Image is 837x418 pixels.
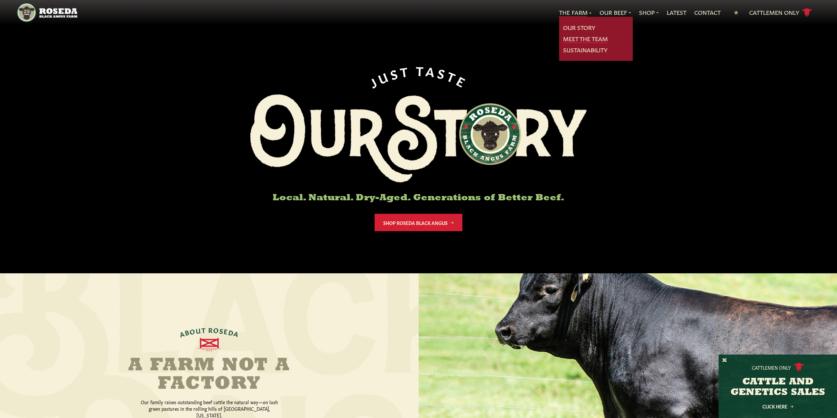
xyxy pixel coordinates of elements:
[388,65,401,80] span: S
[727,377,829,398] h3: CATTLE AND GENETICS SALES
[563,46,607,54] a: Sustainability
[722,357,727,364] button: X
[455,73,470,89] span: E
[178,326,240,338] div: ABOUT ROSEDA
[179,329,186,338] span: A
[694,8,721,17] a: Contact
[376,68,391,85] span: U
[425,63,438,78] span: A
[17,3,77,22] img: https://roseda.com/wp-content/uploads/2021/05/roseda-25-header.png
[563,23,595,32] a: Our Story
[667,8,686,17] a: Latest
[219,327,224,334] span: S
[752,364,791,371] p: Cattlemen Only
[201,326,206,333] span: T
[195,326,202,334] span: U
[367,73,381,89] span: J
[250,193,587,203] h6: Local. Natural. Dry-Aged. Generations of Better Beef.
[446,68,460,85] span: T
[366,63,471,89] div: JUST TASTE
[436,65,449,81] span: S
[127,357,291,393] h2: A Farm Not a Factory
[184,328,190,336] span: B
[189,327,196,335] span: O
[748,404,807,408] a: Click Here
[375,214,462,231] a: Shop Roseda Black Angus
[208,326,213,333] span: R
[749,7,812,18] a: Cattlemen Only
[399,63,411,78] span: T
[233,329,240,338] span: A
[416,63,427,77] span: T
[223,327,229,335] span: E
[250,94,587,183] img: Roseda Black Aangus Farm
[794,363,804,372] img: cattle-icon.svg
[213,326,220,333] span: O
[600,8,631,17] a: Our Beef
[639,8,659,17] a: Shop
[559,8,592,17] a: The Farm
[563,35,608,43] a: Meet The Team
[228,328,235,336] span: D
